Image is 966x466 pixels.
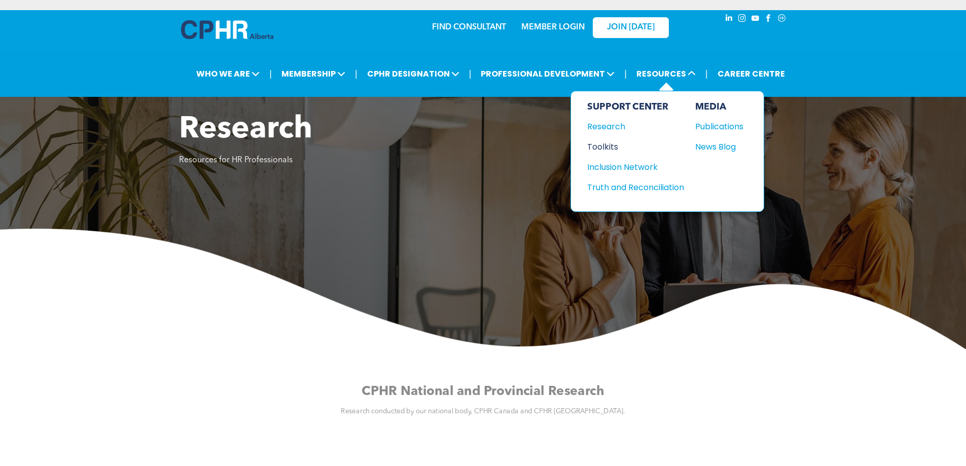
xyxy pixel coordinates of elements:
li: | [705,63,708,84]
a: Social network [776,13,788,26]
img: A blue and white logo for cp alberta [181,20,273,39]
a: youtube [750,13,761,26]
div: News Blog [695,140,739,153]
span: JOIN [DATE] [607,23,655,32]
a: Publications [695,120,743,133]
div: Toolkits [587,140,674,153]
div: Truth and Reconciliation [587,181,674,194]
a: Inclusion Network [587,161,684,173]
span: MEMBERSHIP [278,64,348,83]
a: instagram [737,13,748,26]
span: RESOURCES [633,64,699,83]
a: News Blog [695,140,743,153]
a: MEMBER LOGIN [521,23,585,31]
li: | [624,63,627,84]
div: Inclusion Network [587,161,674,173]
a: Toolkits [587,140,684,153]
li: | [469,63,472,84]
li: | [269,63,272,84]
a: CAREER CENTRE [714,64,788,83]
span: Research [179,115,312,145]
span: PROFESSIONAL DEVELOPMENT [478,64,618,83]
a: JOIN [DATE] [593,17,669,38]
span: Resources for HR Professionals [179,156,293,164]
div: SUPPORT CENTER [587,101,684,113]
a: facebook [763,13,774,26]
span: CPHR DESIGNATION [364,64,462,83]
div: Research [587,120,674,133]
span: CPHR National and Provincial Research [362,385,604,398]
a: FIND CONSULTANT [432,23,506,31]
a: linkedin [724,13,735,26]
span: WHO WE ARE [193,64,263,83]
div: MEDIA [695,101,743,113]
li: | [355,63,357,84]
span: Research conducted by our national body, CPHR Canada and CPHR [GEOGRAPHIC_DATA]. [341,409,625,415]
a: Truth and Reconciliation [587,181,684,194]
div: Publications [695,120,739,133]
a: Research [587,120,684,133]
